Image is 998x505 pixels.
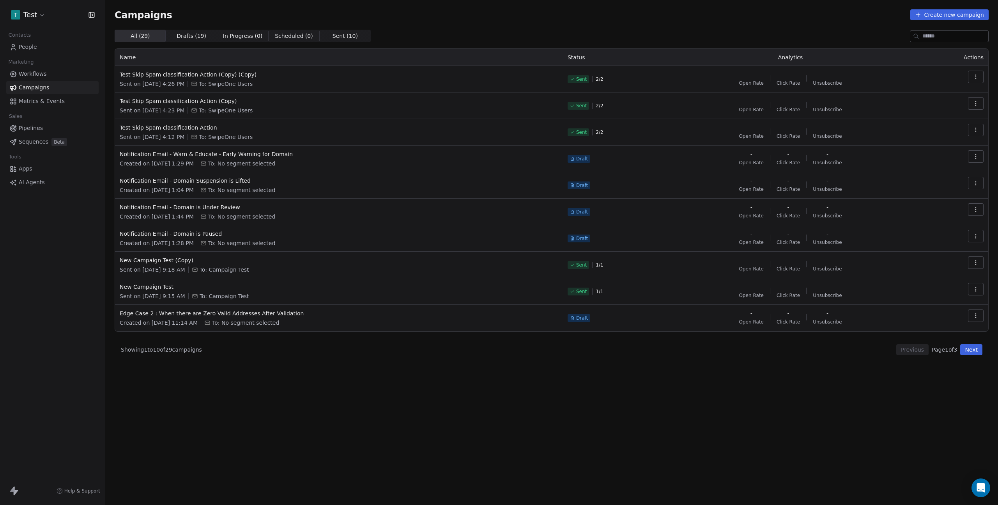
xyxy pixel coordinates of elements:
span: Unsubscribe [813,186,842,192]
span: Notification Email - Domain Suspension is Lifted [120,177,558,185]
span: Open Rate [739,186,764,192]
span: 2 / 2 [596,76,603,82]
span: Created on [DATE] 1:29 PM [120,160,194,167]
span: Help & Support [64,488,100,494]
span: Campaigns [19,84,49,92]
span: 1 / 1 [596,262,603,268]
th: Name [115,49,563,66]
span: To: Campaign Test [200,292,249,300]
span: Unsubscribe [813,160,842,166]
a: Metrics & Events [6,95,99,108]
span: Draft [576,209,588,215]
span: Unsubscribe [813,133,842,139]
span: Created on [DATE] 1:44 PM [120,213,194,220]
span: - [787,177,789,185]
span: Campaigns [115,9,172,20]
span: - [750,150,752,158]
span: To: No segment selected [208,186,275,194]
span: Created on [DATE] 1:28 PM [120,239,194,247]
span: Open Rate [739,266,764,272]
span: New Campaign Test [120,283,558,291]
span: Created on [DATE] 1:04 PM [120,186,194,194]
a: People [6,41,99,53]
a: Help & Support [57,488,100,494]
span: Unsubscribe [813,213,842,219]
span: Workflows [19,70,47,78]
span: Scheduled ( 0 ) [275,32,313,40]
span: - [787,309,789,317]
span: Unsubscribe [813,80,842,86]
a: SequencesBeta [6,135,99,148]
span: 2 / 2 [596,103,603,109]
a: Apps [6,162,99,175]
span: - [787,230,789,238]
a: Pipelines [6,122,99,135]
span: T [14,11,18,19]
span: Sequences [19,138,48,146]
span: Click Rate [777,292,800,299]
span: Click Rate [777,107,800,113]
span: Unsubscribe [813,107,842,113]
span: Unsubscribe [813,319,842,325]
span: Open Rate [739,213,764,219]
span: - [826,177,828,185]
span: To: SwipeOne Users [199,80,253,88]
span: To: No segment selected [208,213,275,220]
span: To: No segment selected [212,319,279,327]
span: Click Rate [777,266,800,272]
span: - [826,150,828,158]
span: Unsubscribe [813,292,842,299]
button: Create new campaign [910,9,989,20]
span: Notification Email - Warn & Educate - Early Warning for Domain [120,150,558,158]
span: Open Rate [739,107,764,113]
span: Showing 1 to 10 of 29 campaigns [121,346,202,354]
th: Analytics [660,49,920,66]
span: Beta [51,138,67,146]
span: Marketing [5,56,37,68]
span: Open Rate [739,239,764,245]
span: Notification Email - Domain is Paused [120,230,558,238]
div: Open Intercom Messenger [971,478,990,497]
span: - [826,203,828,211]
span: Unsubscribe [813,239,842,245]
span: New Campaign Test (Copy) [120,256,558,264]
th: Actions [920,49,988,66]
th: Status [563,49,660,66]
span: To: SwipeOne Users [199,107,253,114]
a: Workflows [6,68,99,80]
span: Click Rate [777,319,800,325]
span: Sent [576,76,587,82]
span: Sent on [DATE] 9:15 AM [120,292,185,300]
span: - [750,177,752,185]
span: Click Rate [777,186,800,192]
span: Notification Email - Domain is Under Review [120,203,558,211]
span: Draft [576,235,588,242]
span: Draft [576,156,588,162]
span: Test Skip Spam classification Action (Copy) (Copy) [120,71,558,78]
span: Open Rate [739,292,764,299]
span: AI Agents [19,178,45,187]
span: Click Rate [777,133,800,139]
span: Sent [576,288,587,295]
span: To: No segment selected [208,160,275,167]
span: - [750,203,752,211]
span: Open Rate [739,80,764,86]
span: 1 / 1 [596,288,603,295]
span: Edge Case 2 : When there are Zero Valid Addresses After Validation [120,309,558,317]
span: Test Skip Spam classification Action [120,124,558,132]
span: Test Skip Spam classification Action (Copy) [120,97,558,105]
span: Open Rate [739,160,764,166]
span: Sent ( 10 ) [333,32,358,40]
span: People [19,43,37,51]
span: To: No segment selected [208,239,275,247]
span: Page 1 of 3 [932,346,957,354]
span: Draft [576,182,588,188]
span: Click Rate [777,239,800,245]
span: Sent [576,129,587,135]
a: AI Agents [6,176,99,189]
span: Open Rate [739,319,764,325]
span: 2 / 2 [596,129,603,135]
span: To: SwipeOne Users [199,133,253,141]
span: - [750,230,752,238]
span: - [787,150,789,158]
